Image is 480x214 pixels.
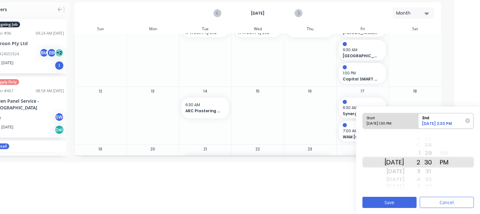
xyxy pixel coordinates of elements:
[420,183,436,188] div: 33
[405,183,420,188] div: 5
[405,157,420,168] div: 2
[396,10,426,17] div: Month
[405,176,420,184] div: 4
[295,9,302,17] button: Next page
[226,10,290,16] strong: [DATE]
[343,47,379,53] span: 9:30 AM
[343,134,378,140] span: WAM [GEOGRAPHIC_DATA]
[54,48,64,58] div: + 2
[420,197,474,208] button: Cancel
[97,145,104,153] button: 19
[420,132,436,192] div: Minute
[343,111,378,117] span: Synergy Race Engines
[182,17,229,37] div: H Troon Pty Ltd
[36,88,64,94] div: 08:58 AM [DATE]
[284,24,336,34] div: Thu
[420,157,436,168] div: 30
[405,132,420,192] div: Hour
[436,157,452,168] div: PM
[343,76,378,82] span: Capital SMART Repairs - [GEOGRAPHIC_DATA]
[384,166,405,176] div: [DATE]
[384,183,405,188] div: [DATE]
[214,9,221,17] button: Previous page
[54,61,64,70] div: I
[47,48,56,58] div: EB
[405,141,420,149] div: 12
[306,87,314,95] button: 16
[420,136,436,142] div: 27
[254,145,261,153] button: 22
[405,166,420,176] div: 3
[384,188,405,190] div: [DATE]
[359,87,366,95] button: 17
[36,31,64,36] div: 09:24 AM [DATE]
[384,176,405,184] div: [DATE]
[384,157,405,168] div: [DATE]
[405,135,420,137] div: 10
[149,87,157,95] button: 13
[405,136,420,142] div: 11
[405,148,420,158] div: 1
[365,121,411,129] div: [DATE] 1:30 PM
[185,108,221,114] span: ARC Plastering (Aust) Pty Ltd
[436,148,452,158] div: AM
[343,105,379,111] span: 6:30 AM
[149,145,157,153] button: 20
[420,148,436,158] div: 29
[127,24,179,34] div: Mon
[343,128,379,134] span: 7:00 AM
[339,121,386,142] div: 7:00 AMWAM [GEOGRAPHIC_DATA]
[420,188,436,190] div: 34
[365,113,411,121] div: Start
[339,63,386,84] div: 1:00 PMCapital SMART Repairs - [GEOGRAPHIC_DATA]
[420,176,436,184] div: 32
[393,8,434,19] button: Month
[306,145,314,153] button: 23
[420,113,466,121] div: End
[54,125,64,135] div: Del
[74,24,127,34] div: Sun
[234,17,282,37] div: H Troon Pty Ltd
[201,87,209,95] button: 14
[420,141,436,149] div: 28
[339,98,386,118] div: 6:30 AMSynergy Race Engines
[389,24,441,34] div: Sat
[420,135,436,137] div: 26
[97,87,104,95] button: 12
[201,145,209,153] button: 21
[179,24,232,34] div: Tue
[185,102,222,108] span: 6:30 AM
[182,98,229,118] div: 6:30 AMARC Plastering (Aust) Pty Ltd
[254,87,261,95] button: 15
[343,70,379,76] span: 1:00 PM
[362,197,417,208] button: Save
[339,40,386,60] div: 9:30 AM[GEOGRAPHIC_DATA][PERSON_NAME]
[420,121,466,128] div: [DATE] 2:30 PM
[232,24,284,34] div: Wed
[54,112,64,122] div: SW
[343,53,378,59] span: [GEOGRAPHIC_DATA][PERSON_NAME]
[405,188,420,190] div: 6
[384,132,405,192] div: Date
[39,48,49,58] div: BM
[411,87,419,95] button: 18
[420,166,436,176] div: 31
[336,24,389,34] div: Fri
